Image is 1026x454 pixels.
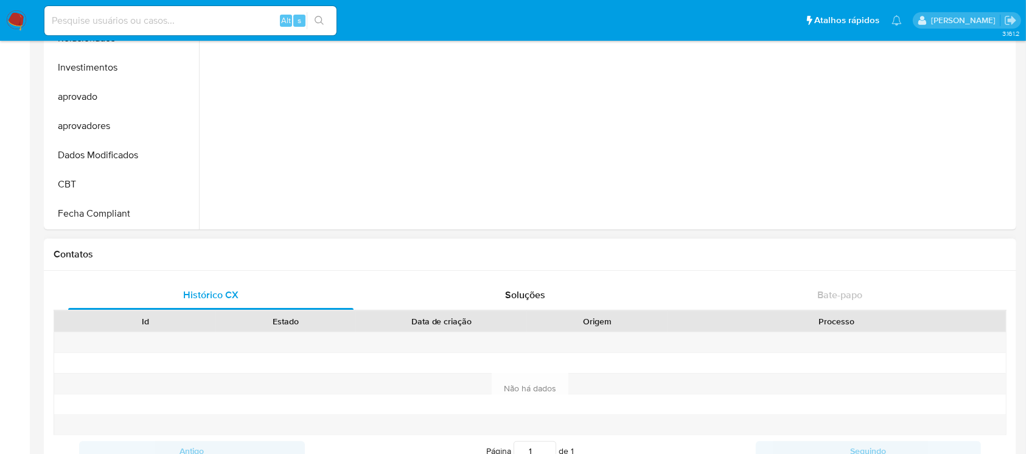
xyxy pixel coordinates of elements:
[814,14,879,27] span: Atalhos rápidos
[676,315,997,327] div: Processo
[47,199,199,228] button: Fecha Compliant
[365,315,518,327] div: Data de criação
[47,141,199,170] button: Dados Modificados
[183,288,239,302] span: Histórico CX
[225,315,348,327] div: Estado
[931,15,1000,26] p: weverton.gomes@mercadopago.com.br
[47,170,199,199] button: CBT
[892,15,902,26] a: Notificações
[1004,14,1017,27] a: Sair
[536,315,659,327] div: Origem
[817,288,862,302] span: Bate-papo
[307,12,332,29] button: search-icon
[54,248,1007,260] h1: Contatos
[47,53,199,82] button: Investimentos
[281,15,291,26] span: Alt
[47,82,199,111] button: aprovado
[298,15,301,26] span: s
[47,111,199,141] button: aprovadores
[84,315,208,327] div: Id
[1002,29,1020,38] span: 3.161.2
[44,13,337,29] input: Pesquise usuários ou casos...
[505,288,545,302] span: Soluções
